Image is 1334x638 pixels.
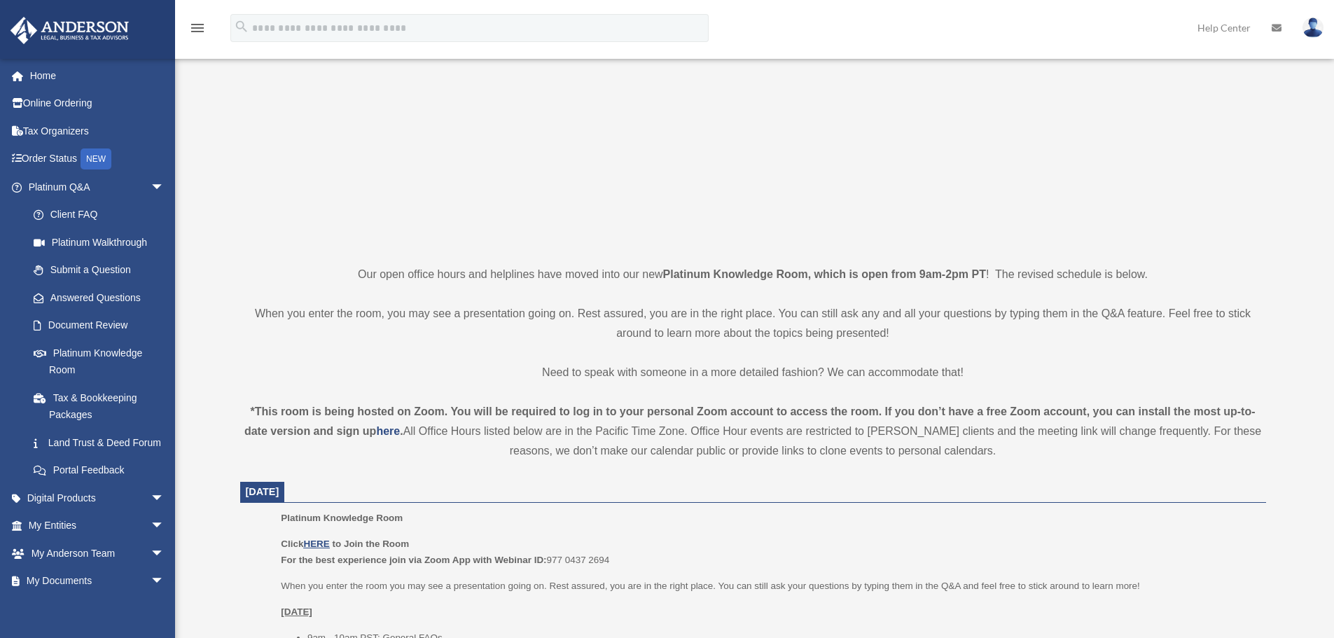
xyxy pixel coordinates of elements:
[10,173,186,201] a: Platinum Q&Aarrow_drop_down
[10,567,186,595] a: My Documentsarrow_drop_down
[281,606,312,617] u: [DATE]
[240,402,1266,461] div: All Office Hours listed below are in the Pacific Time Zone. Office Hour events are restricted to ...
[376,425,400,437] a: here
[10,145,186,174] a: Order StatusNEW
[303,539,329,549] a: HERE
[10,512,186,540] a: My Entitiesarrow_drop_down
[6,17,133,44] img: Anderson Advisors Platinum Portal
[151,539,179,568] span: arrow_drop_down
[240,363,1266,382] p: Need to speak with someone in a more detailed fashion? We can accommodate that!
[281,555,546,565] b: For the best experience join via Zoom App with Webinar ID:
[151,173,179,202] span: arrow_drop_down
[189,20,206,36] i: menu
[333,539,410,549] b: to Join the Room
[10,484,186,512] a: Digital Productsarrow_drop_down
[189,25,206,36] a: menu
[281,539,332,549] b: Click
[151,512,179,541] span: arrow_drop_down
[81,148,111,169] div: NEW
[10,90,186,118] a: Online Ordering
[20,384,186,429] a: Tax & Bookkeeping Packages
[246,486,279,497] span: [DATE]
[20,228,186,256] a: Platinum Walkthrough
[281,578,1256,595] p: When you enter the room you may see a presentation going on. Rest assured, you are in the right p...
[281,513,403,523] span: Platinum Knowledge Room
[663,268,986,280] strong: Platinum Knowledge Room, which is open from 9am-2pm PT
[151,567,179,596] span: arrow_drop_down
[400,425,403,437] strong: .
[10,117,186,145] a: Tax Organizers
[234,19,249,34] i: search
[281,536,1256,569] p: 977 0437 2694
[20,201,186,229] a: Client FAQ
[244,405,1256,437] strong: *This room is being hosted on Zoom. You will be required to log in to your personal Zoom account ...
[20,284,186,312] a: Answered Questions
[20,457,186,485] a: Portal Feedback
[20,312,186,340] a: Document Review
[20,256,186,284] a: Submit a Question
[10,62,186,90] a: Home
[151,484,179,513] span: arrow_drop_down
[240,304,1266,343] p: When you enter the room, you may see a presentation going on. Rest assured, you are in the right ...
[10,539,186,567] a: My Anderson Teamarrow_drop_down
[20,339,179,384] a: Platinum Knowledge Room
[543,2,963,239] iframe: 231110_Toby_KnowledgeRoom
[240,265,1266,284] p: Our open office hours and helplines have moved into our new ! The revised schedule is below.
[20,429,186,457] a: Land Trust & Deed Forum
[1302,18,1323,38] img: User Pic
